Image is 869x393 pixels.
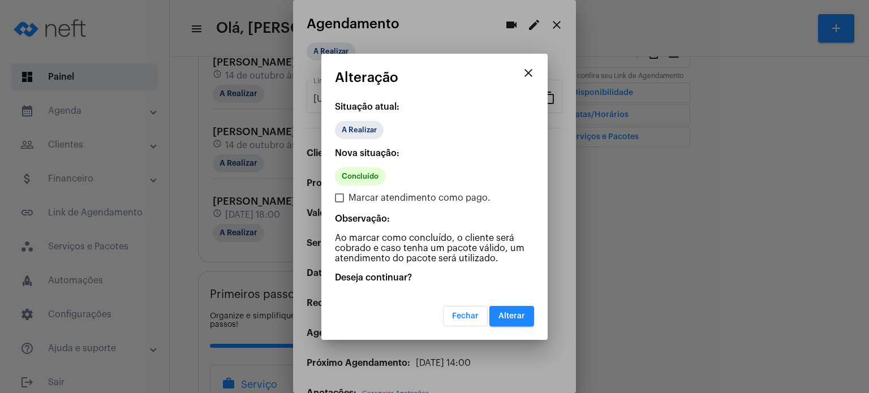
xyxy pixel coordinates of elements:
mat-chip: Concluído [335,167,385,185]
p: Nova situação: [335,148,534,158]
span: Alterar [498,312,525,320]
mat-icon: close [522,66,535,80]
p: Ao marcar como concluído, o cliente será cobrado e caso tenha um pacote válido, um atendimento do... [335,233,534,264]
p: Observação: [335,214,534,224]
span: Alteração [335,70,398,85]
mat-chip: A Realizar [335,121,384,139]
span: Marcar atendimento como pago. [349,191,491,205]
button: Fechar [443,306,488,326]
p: Situação atual: [335,102,534,112]
span: Fechar [452,312,479,320]
button: Alterar [489,306,534,326]
p: Deseja continuar? [335,273,534,283]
